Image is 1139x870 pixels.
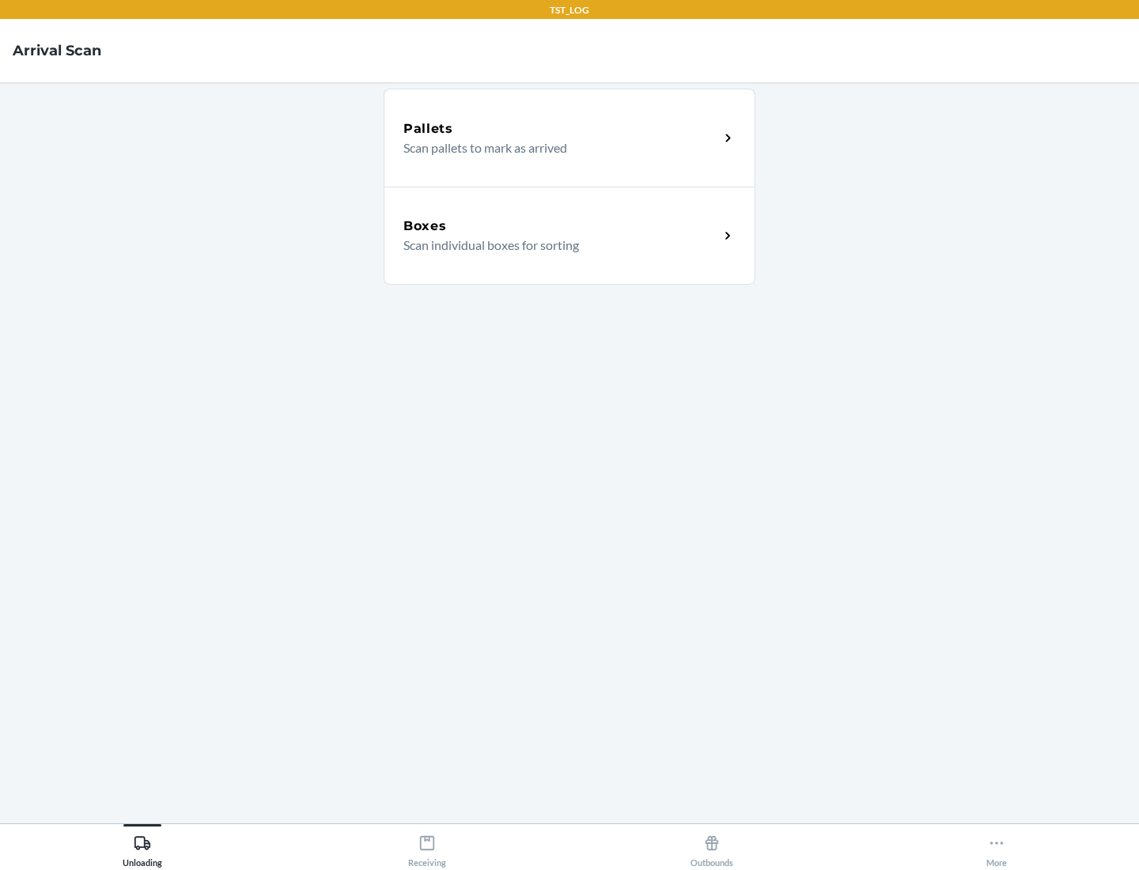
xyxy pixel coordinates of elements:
a: BoxesScan individual boxes for sorting [384,187,755,285]
h5: Boxes [403,217,447,236]
p: TST_LOG [550,3,589,17]
div: More [986,828,1007,868]
button: More [854,824,1139,868]
h5: Pallets [403,119,453,138]
p: Scan pallets to mark as arrived [403,138,706,157]
button: Outbounds [569,824,854,868]
div: Outbounds [691,828,733,868]
div: Unloading [123,828,162,868]
h4: Arrival Scan [13,40,101,61]
div: Receiving [408,828,446,868]
p: Scan individual boxes for sorting [403,236,706,255]
button: Receiving [285,824,569,868]
a: PalletsScan pallets to mark as arrived [384,89,755,187]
